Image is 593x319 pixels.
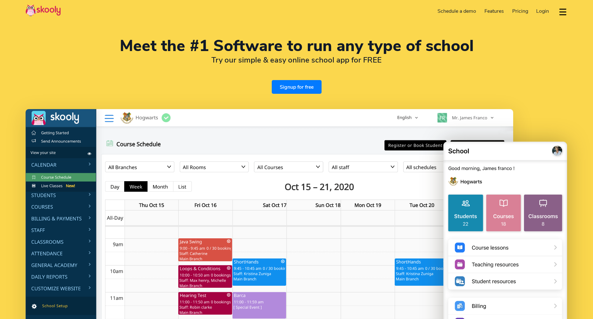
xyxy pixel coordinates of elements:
[508,6,532,16] a: Pricing
[272,80,322,94] a: Signup for free
[26,55,567,65] h2: Try our simple & easy online school app for FREE
[434,6,481,16] a: Schedule a demo
[512,8,528,15] span: Pricing
[480,6,508,16] a: Features
[26,4,61,17] img: Skooly
[536,8,549,15] span: Login
[532,6,553,16] a: Login
[558,4,567,19] button: dropdown menu
[26,38,567,54] h1: Meet the #1 Software to run any type of school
